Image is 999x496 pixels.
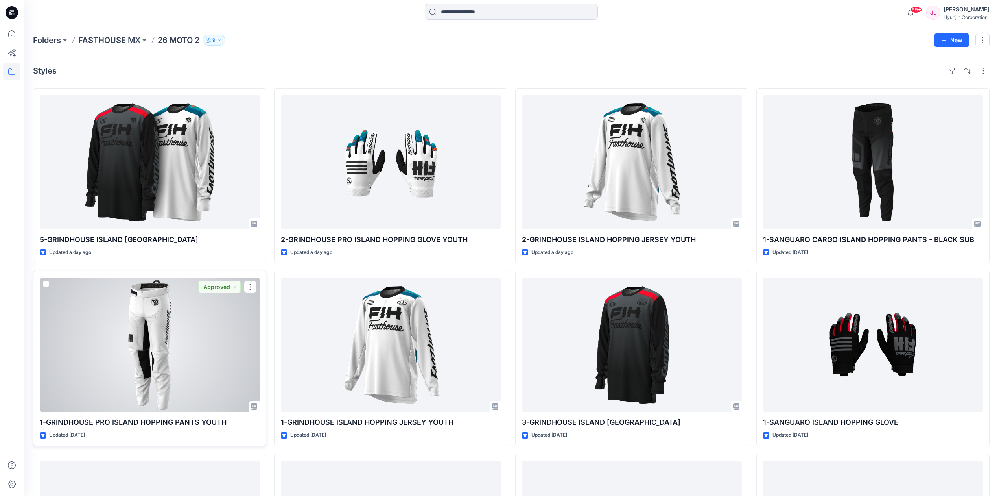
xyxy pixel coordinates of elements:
div: [PERSON_NAME] [944,5,989,14]
p: 2-GRINDHOUSE ISLAND HOPPING JERSEY YOUTH [522,234,742,245]
span: 99+ [910,7,922,13]
p: 1-GRINDHOUSE PRO ISLAND HOPPING PANTS YOUTH [40,417,260,428]
p: 2-GRINDHOUSE PRO ISLAND HOPPING GLOVE YOUTH [281,234,501,245]
p: Updated a day ago [49,248,91,257]
p: 26 MOTO 2 [158,35,199,46]
p: 1-SANGUARO CARGO ISLAND HOPPING PANTS - BLACK SUB [763,234,983,245]
a: 2-GRINDHOUSE PRO ISLAND HOPPING GLOVE YOUTH [281,95,501,229]
a: 1-GRINDHOUSE PRO ISLAND HOPPING PANTS YOUTH [40,278,260,412]
a: 3-GRINDHOUSE ISLAND HOPPING JERSEY [522,278,742,412]
p: 1-GRINDHOUSE ISLAND HOPPING JERSEY YOUTH [281,417,501,428]
p: 9 [212,36,216,44]
p: Updated a day ago [531,248,573,257]
p: Updated [DATE] [531,431,567,439]
p: Updated [DATE] [772,431,808,439]
a: 1-GRINDHOUSE ISLAND HOPPING JERSEY YOUTH [281,278,501,412]
a: FASTHOUSE MX [78,35,140,46]
a: 1-SANGUARO ISLAND HOPPING GLOVE [763,278,983,412]
a: Folders [33,35,61,46]
p: 3-GRINDHOUSE ISLAND [GEOGRAPHIC_DATA] [522,417,742,428]
p: Updated [DATE] [290,431,326,439]
div: JL [926,6,940,20]
p: 5-GRINDHOUSE ISLAND [GEOGRAPHIC_DATA] [40,234,260,245]
p: Updated a day ago [290,248,332,257]
a: 2-GRINDHOUSE ISLAND HOPPING JERSEY YOUTH [522,95,742,229]
p: 1-SANGUARO ISLAND HOPPING GLOVE [763,417,983,428]
button: 9 [203,35,225,46]
a: 5-GRINDHOUSE ISLAND HOPPING JERSEY [40,95,260,229]
a: 1-SANGUARO CARGO ISLAND HOPPING PANTS - BLACK SUB [763,95,983,229]
h4: Styles [33,66,57,76]
div: Hyunjin Corporation [944,14,989,20]
button: New [934,33,969,47]
p: Updated [DATE] [49,431,85,439]
p: Updated [DATE] [772,248,808,257]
